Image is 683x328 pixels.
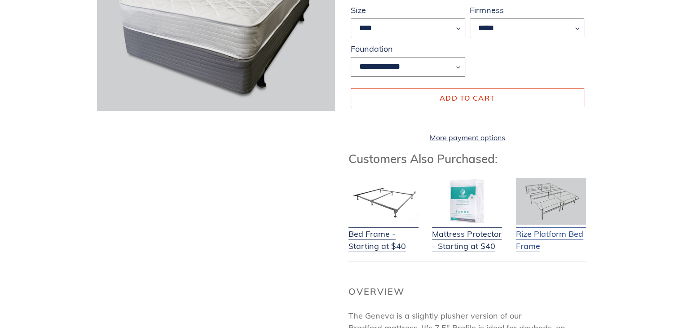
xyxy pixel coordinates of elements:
img: Adjustable Base [516,178,586,225]
span: Add to cart [440,93,495,102]
label: Firmness [470,4,584,16]
img: Bed Frame [348,178,419,225]
label: Size [351,4,465,16]
a: More payment options [351,132,584,143]
a: Rize Platform Bed Frame [516,217,586,252]
a: Bed Frame - Starting at $40 [348,217,419,252]
label: Foundation [351,43,465,55]
h3: Customers Also Purchased: [348,152,586,166]
img: Mattress Protector [432,178,502,225]
button: Add to cart [351,88,584,108]
a: Mattress Protector - Starting at $40 [432,217,502,252]
h2: Overview [348,286,586,297]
